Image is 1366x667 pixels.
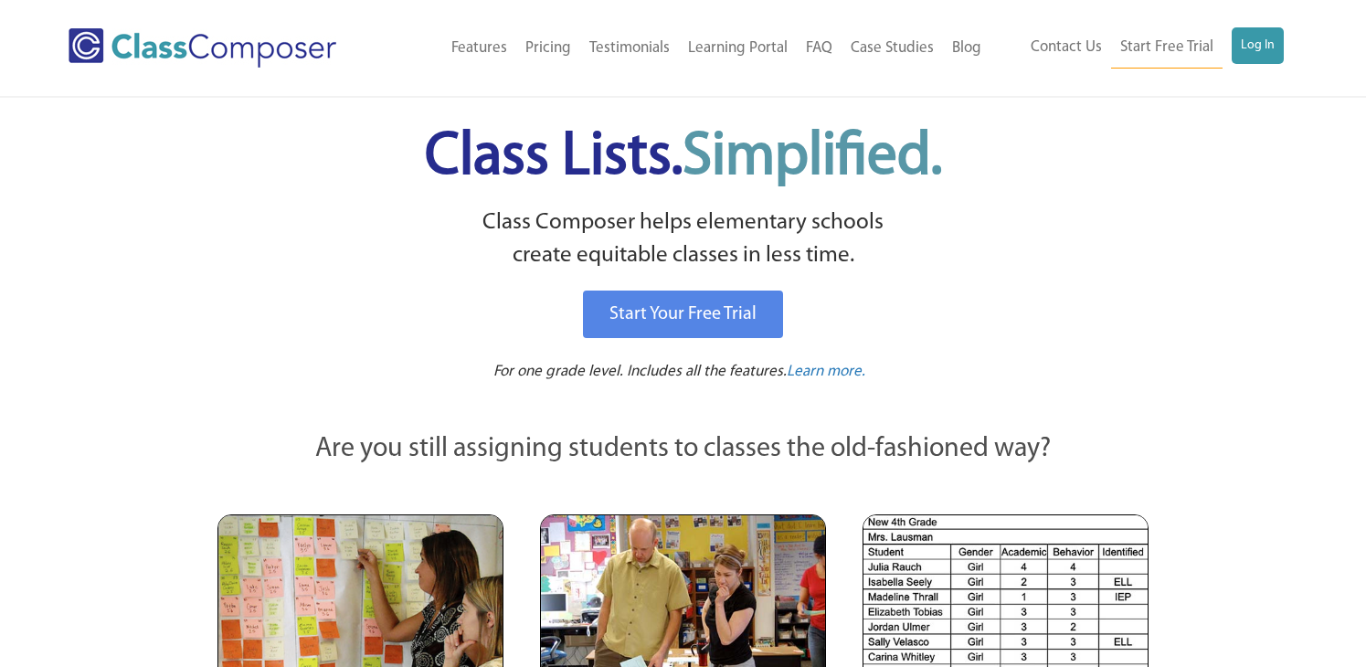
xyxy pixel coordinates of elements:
[580,28,679,69] a: Testimonials
[583,291,783,338] a: Start Your Free Trial
[1022,27,1111,68] a: Contact Us
[493,364,787,379] span: For one grade level. Includes all the features.
[943,28,990,69] a: Blog
[442,28,516,69] a: Features
[1111,27,1223,69] a: Start Free Trial
[69,28,336,68] img: Class Composer
[797,28,842,69] a: FAQ
[842,28,943,69] a: Case Studies
[215,206,1152,273] p: Class Composer helps elementary schools create equitable classes in less time.
[683,128,942,187] span: Simplified.
[389,28,990,69] nav: Header Menu
[609,305,757,323] span: Start Your Free Trial
[787,364,865,379] span: Learn more.
[1232,27,1284,64] a: Log In
[787,361,865,384] a: Learn more.
[217,429,1149,470] p: Are you still assigning students to classes the old-fashioned way?
[516,28,580,69] a: Pricing
[679,28,797,69] a: Learning Portal
[425,128,942,187] span: Class Lists.
[990,27,1284,69] nav: Header Menu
